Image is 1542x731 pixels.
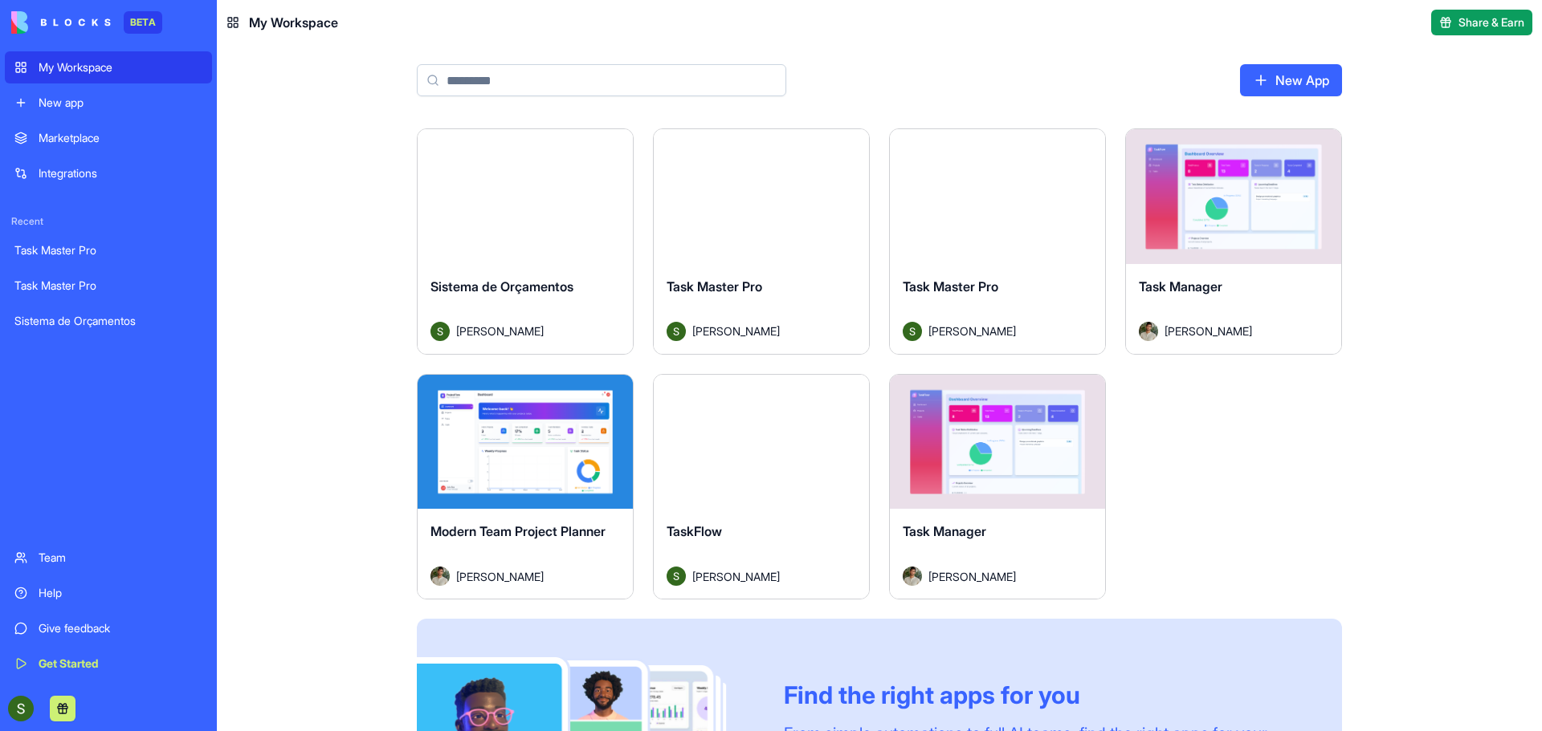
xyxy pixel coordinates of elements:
span: Modern Team Project Planner [430,523,606,539]
span: Task Master Pro [667,278,762,294]
img: Avatar [667,567,686,586]
img: Avatar [903,322,922,341]
a: My Workspace [5,51,212,83]
img: Avatar [903,567,922,586]
span: Task Master Pro [903,278,998,294]
a: TaskFlowAvatar[PERSON_NAME] [653,374,870,600]
span: [PERSON_NAME] [928,323,1016,339]
img: Avatar [430,322,450,341]
div: Find the right apps for you [784,680,1303,709]
span: [PERSON_NAME] [692,323,780,339]
button: Share & Earn [1431,10,1532,35]
div: Task Master Pro [14,278,202,294]
span: TaskFlow [667,523,722,539]
span: My Workspace [249,13,338,32]
a: Task ManagerAvatar[PERSON_NAME] [889,374,1106,600]
span: Share & Earn [1458,14,1524,30]
div: Integrations [39,165,202,181]
div: Get Started [39,656,202,672]
span: Task Manager [1139,278,1222,294]
span: Task Manager [903,523,986,539]
a: Task Master Pro [5,270,212,302]
div: Give feedback [39,620,202,636]
img: Avatar [430,567,450,586]
a: Task ManagerAvatar[PERSON_NAME] [1125,128,1342,355]
a: Get Started [5,648,212,680]
a: Team [5,542,212,574]
a: Task Master Pro [5,234,212,266]
div: Team [39,550,202,566]
span: [PERSON_NAME] [692,568,780,585]
div: Help [39,585,202,601]
div: Marketplace [39,130,202,146]
a: Task Master ProAvatar[PERSON_NAME] [653,128,870,355]
div: Task Master Pro [14,242,202,258]
div: My Workspace [39,59,202,75]
img: ACg8ocIT3-D9BvvDPwYwyhjxB4gepBVEZMH-pp_eVw7Khuiwte3XLw=s96-c [8,696,34,721]
div: New app [39,95,202,111]
span: [PERSON_NAME] [456,568,544,585]
a: Integrations [5,157,212,189]
img: Avatar [1139,322,1158,341]
span: [PERSON_NAME] [456,323,544,339]
span: [PERSON_NAME] [1165,323,1252,339]
span: Recent [5,215,212,228]
a: Help [5,577,212,609]
a: Modern Team Project PlannerAvatar[PERSON_NAME] [417,374,634,600]
a: Marketplace [5,122,212,154]
div: BETA [124,11,162,34]
img: logo [11,11,111,34]
a: Sistema de Orçamentos [5,305,212,337]
a: New app [5,87,212,119]
img: Avatar [667,322,686,341]
a: New App [1240,64,1342,96]
a: Sistema de OrçamentosAvatar[PERSON_NAME] [417,128,634,355]
a: BETA [11,11,162,34]
span: [PERSON_NAME] [928,568,1016,585]
a: Task Master ProAvatar[PERSON_NAME] [889,128,1106,355]
div: Sistema de Orçamentos [14,313,202,329]
a: Give feedback [5,612,212,644]
span: Sistema de Orçamentos [430,278,573,294]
